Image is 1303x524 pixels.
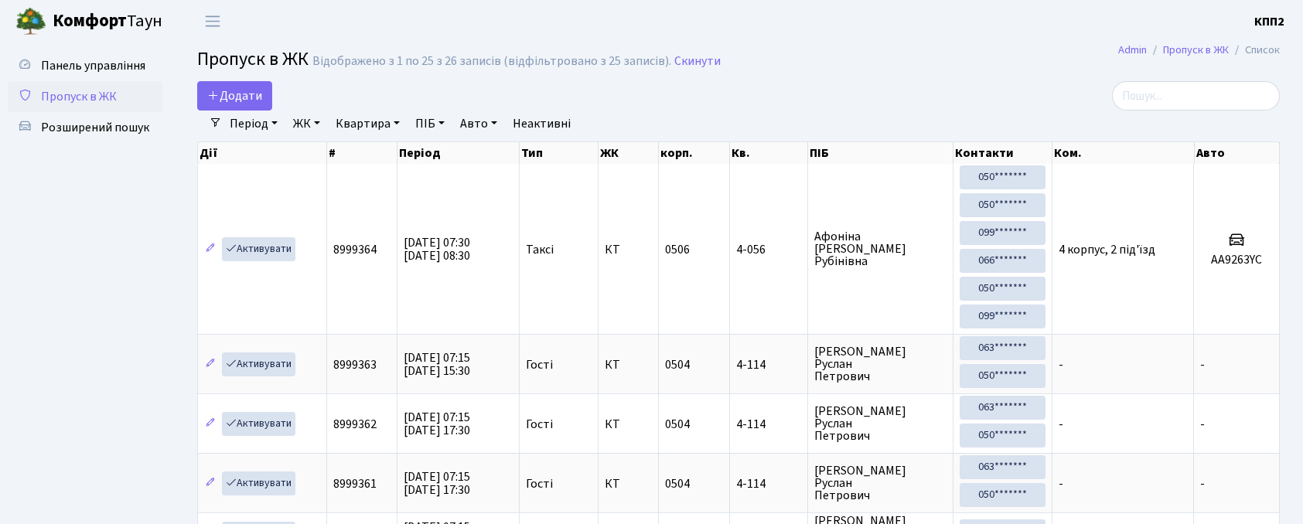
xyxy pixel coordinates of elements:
th: Авто [1195,142,1281,164]
span: - [1059,416,1063,433]
span: Гості [526,418,553,430]
span: [PERSON_NAME] Руслан Петрович [814,464,947,502]
span: [PERSON_NAME] Руслан Петрович [814,405,947,442]
span: [DATE] 07:15 [DATE] 17:30 [404,409,470,439]
span: 4-114 [736,418,802,430]
a: Активувати [222,237,295,261]
span: 4-114 [736,478,802,490]
th: ЖК [599,142,659,164]
a: Неактивні [507,111,577,137]
a: ПІБ [409,111,451,137]
span: Афоніна [PERSON_NAME] Рубінівна [814,230,947,267]
a: Додати [197,81,272,111]
input: Пошук... [1112,81,1280,111]
span: Додати [207,87,262,104]
span: 4 корпус, 2 під'їзд [1059,241,1155,258]
span: - [1200,475,1205,492]
span: КТ [605,418,652,430]
b: Комфорт [53,9,127,33]
span: Пропуск в ЖК [41,88,117,105]
span: 8999364 [333,241,377,258]
th: Тип [520,142,599,164]
a: Активувати [222,471,295,495]
span: 0504 [665,475,690,492]
span: 8999362 [333,416,377,433]
span: 4-114 [736,359,802,371]
th: Контакти [953,142,1052,164]
span: - [1200,416,1205,433]
img: logo.png [15,6,46,37]
a: Панель управління [8,50,162,81]
span: КТ [605,478,652,490]
span: [PERSON_NAME] Руслан Петрович [814,345,947,383]
span: - [1200,356,1205,373]
a: Авто [454,111,503,137]
span: [DATE] 07:15 [DATE] 17:30 [404,468,470,498]
span: Панель управління [41,57,145,74]
span: [DATE] 07:30 [DATE] 08:30 [404,234,470,264]
a: КПП2 [1254,12,1284,31]
span: КТ [605,243,652,256]
span: 8999363 [333,356,377,373]
span: 0504 [665,356,690,373]
th: корп. [659,142,730,164]
a: Квартира [329,111,406,137]
a: Активувати [222,352,295,376]
span: Розширений пошук [41,119,149,136]
span: 0504 [665,416,690,433]
a: ЖК [287,111,326,137]
th: # [327,142,397,164]
a: Admin [1118,42,1147,58]
span: Пропуск в ЖК [197,46,309,73]
h5: АА9263YC [1200,253,1273,267]
a: Скинути [674,54,721,69]
div: Відображено з 1 по 25 з 26 записів (відфільтровано з 25 записів). [312,54,671,69]
span: Таун [53,9,162,35]
a: Період [223,111,284,137]
th: ПІБ [808,142,953,164]
li: Список [1229,42,1280,59]
th: Дії [198,142,327,164]
span: Гості [526,478,553,490]
a: Пропуск в ЖК [8,81,162,112]
span: Таксі [526,243,554,256]
nav: breadcrumb [1095,34,1303,66]
a: Пропуск в ЖК [1163,42,1229,58]
span: 4-056 [736,243,802,256]
span: 8999361 [333,475,377,492]
th: Період [397,142,520,164]
a: Розширений пошук [8,112,162,143]
th: Ком. [1052,142,1195,164]
button: Переключити навігацію [193,9,232,34]
a: Активувати [222,412,295,436]
th: Кв. [730,142,809,164]
span: Гості [526,359,553,371]
span: - [1059,475,1063,492]
b: КПП2 [1254,13,1284,30]
span: КТ [605,359,652,371]
span: - [1059,356,1063,373]
span: [DATE] 07:15 [DATE] 15:30 [404,349,470,379]
span: 0506 [665,241,690,258]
